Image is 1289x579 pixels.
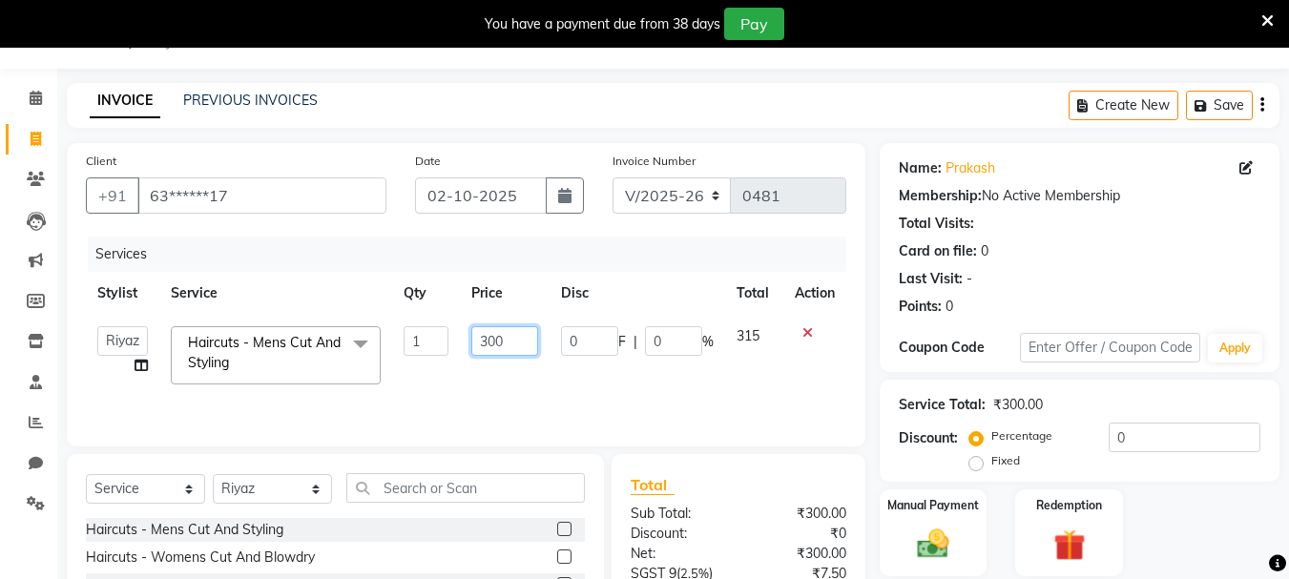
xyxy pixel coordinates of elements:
[946,297,953,317] div: 0
[188,334,341,371] span: Haircuts - Mens Cut And Styling
[967,269,972,289] div: -
[634,332,637,352] span: |
[1069,91,1178,120] button: Create New
[616,544,738,564] div: Net:
[415,153,441,170] label: Date
[183,92,318,109] a: PREVIOUS INVOICES
[616,524,738,544] div: Discount:
[899,395,986,415] div: Service Total:
[1044,526,1095,565] img: _gift.svg
[738,544,861,564] div: ₹300.00
[392,272,461,315] th: Qty
[613,153,696,170] label: Invoice Number
[738,504,861,524] div: ₹300.00
[899,158,942,178] div: Name:
[618,332,626,352] span: F
[725,272,783,315] th: Total
[1036,497,1102,514] label: Redemption
[1020,333,1200,362] input: Enter Offer / Coupon Code
[899,186,982,206] div: Membership:
[907,526,959,562] img: _cash.svg
[460,272,549,315] th: Price
[738,524,861,544] div: ₹0
[702,332,714,352] span: %
[86,153,116,170] label: Client
[137,177,386,214] input: Search by Name/Mobile/Email/Code
[485,14,720,34] div: You have a payment due from 38 days
[991,452,1020,469] label: Fixed
[159,272,392,315] th: Service
[1186,91,1253,120] button: Save
[90,84,160,118] a: INVOICE
[737,327,759,344] span: 315
[86,520,283,540] div: Haircuts - Mens Cut And Styling
[899,186,1260,206] div: No Active Membership
[783,272,846,315] th: Action
[229,354,238,371] a: x
[86,272,159,315] th: Stylist
[88,237,861,272] div: Services
[899,241,977,261] div: Card on file:
[899,297,942,317] div: Points:
[1208,334,1262,362] button: Apply
[724,8,784,40] button: Pay
[86,177,139,214] button: +91
[616,504,738,524] div: Sub Total:
[631,475,675,495] span: Total
[86,548,315,568] div: Haircuts - Womens Cut And Blowdry
[993,395,1043,415] div: ₹300.00
[981,241,988,261] div: 0
[991,427,1052,445] label: Percentage
[899,338,1019,358] div: Coupon Code
[946,158,995,178] a: Prakash
[550,272,725,315] th: Disc
[899,269,963,289] div: Last Visit:
[887,497,979,514] label: Manual Payment
[899,214,974,234] div: Total Visits:
[346,473,585,503] input: Search or Scan
[899,428,958,448] div: Discount:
